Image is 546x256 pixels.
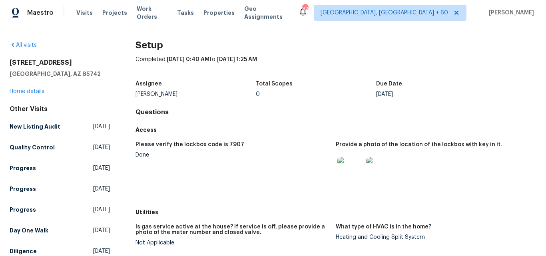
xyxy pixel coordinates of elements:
div: [DATE] [376,91,496,97]
span: Projects [102,9,127,17]
h4: Questions [136,108,536,116]
span: [PERSON_NAME] [486,9,534,17]
span: [DATE] [93,143,110,151]
span: [DATE] [93,123,110,131]
span: [DATE] [93,164,110,172]
div: Done [136,152,330,158]
h5: Total Scopes [256,81,293,87]
span: [DATE] [93,226,110,234]
h5: Day One Walk [10,226,48,234]
div: Heating and Cooling Split System [336,234,530,240]
h5: Utilities [136,208,536,216]
h5: Is gas service active at the house? If service is off, please provide a photo of the meter number... [136,224,330,235]
h5: [GEOGRAPHIC_DATA], AZ 85742 [10,70,110,78]
span: Geo Assignments [244,5,289,21]
a: Progress[DATE] [10,182,110,196]
span: [GEOGRAPHIC_DATA], [GEOGRAPHIC_DATA] + 60 [321,9,448,17]
h5: Please verify the lockbox code is 7907 [136,142,244,147]
div: [PERSON_NAME] [136,91,256,97]
h5: Progress [10,185,36,193]
h5: Progress [10,206,36,214]
h5: Quality Control [10,143,55,151]
h2: [STREET_ADDRESS] [10,59,110,67]
span: Tasks [177,10,194,16]
span: [DATE] [93,185,110,193]
a: Home details [10,89,44,94]
h5: Progress [10,164,36,172]
span: Properties [203,9,235,17]
span: Work Orders [137,5,167,21]
div: 0 [256,91,376,97]
span: [DATE] [93,206,110,214]
h5: Diligence [10,247,37,255]
div: Not Applicable [136,240,330,246]
h5: New Listing Audit [10,123,60,131]
span: [DATE] 0:40 AM [167,57,209,62]
h5: Access [136,126,536,134]
span: [DATE] 1:25 AM [217,57,257,62]
h5: Assignee [136,81,162,87]
span: Visits [76,9,93,17]
a: All visits [10,42,37,48]
h5: What type of HVAC is in the home? [336,224,431,230]
a: Quality Control[DATE] [10,140,110,155]
div: Other Visits [10,105,110,113]
div: 828 [302,5,308,13]
a: New Listing Audit[DATE] [10,119,110,134]
a: Progress[DATE] [10,202,110,217]
a: Day One Walk[DATE] [10,223,110,238]
h5: Due Date [376,81,402,87]
span: [DATE] [93,247,110,255]
span: Maestro [27,9,54,17]
h5: Provide a photo of the location of the lockbox with key in it. [336,142,502,147]
h2: Setup [136,41,536,49]
a: Progress[DATE] [10,161,110,175]
div: Completed: to [136,56,536,76]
